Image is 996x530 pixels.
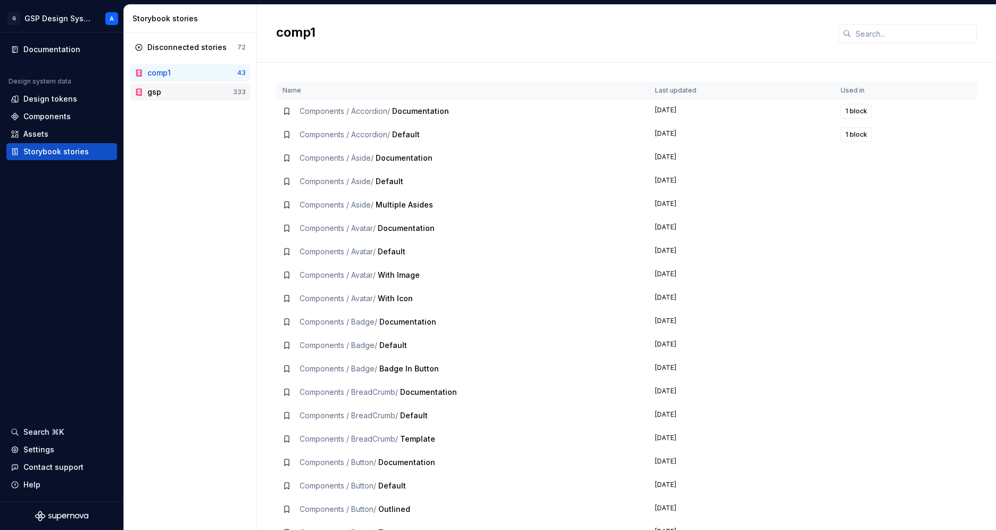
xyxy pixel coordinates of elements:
[400,434,435,443] span: Template
[300,130,390,139] span: Components / Accordion /
[24,13,93,24] div: GSP Design System
[9,77,71,86] div: Design system data
[23,146,89,157] div: Storybook stories
[300,364,377,373] span: Components / Badge /
[147,68,171,78] div: comp1
[300,434,398,443] span: Components / BreadCrumb /
[7,12,20,25] div: G
[378,247,405,256] span: Default
[6,424,117,441] button: Search ⌘K
[649,474,834,498] td: [DATE]
[23,129,48,139] div: Assets
[845,107,867,115] span: 1 block
[147,42,227,53] div: Disconnected stories
[649,123,834,146] td: [DATE]
[649,498,834,521] td: [DATE]
[23,111,71,122] div: Components
[300,223,376,233] span: Components / Avatar /
[649,451,834,474] td: [DATE]
[147,87,161,97] div: gsp
[649,240,834,263] td: [DATE]
[6,459,117,476] button: Contact support
[845,130,867,139] span: 1 block
[300,106,390,115] span: Components / Accordion /
[23,444,54,455] div: Settings
[378,504,410,514] span: Outlined
[841,127,872,142] button: 1 block
[649,263,834,287] td: [DATE]
[376,177,403,186] span: Default
[23,44,80,55] div: Documentation
[300,458,376,467] span: Components / Button /
[649,427,834,451] td: [DATE]
[392,130,420,139] span: Default
[6,143,117,160] a: Storybook stories
[6,476,117,493] button: Help
[6,441,117,458] a: Settings
[23,427,64,437] div: Search ⌘K
[130,84,250,101] a: gsp333
[300,177,373,186] span: Components / Aside /
[378,481,406,490] span: Default
[233,88,246,96] div: 333
[649,287,834,310] td: [DATE]
[649,146,834,170] td: [DATE]
[23,479,40,490] div: Help
[400,411,428,420] span: Default
[379,364,439,373] span: Badge In Button
[376,200,433,209] span: Multiple Asides
[851,24,977,43] input: Search...
[276,24,826,41] h2: comp1
[649,193,834,217] td: [DATE]
[649,100,834,123] td: [DATE]
[23,94,77,104] div: Design tokens
[649,310,834,334] td: [DATE]
[130,64,250,81] a: comp143
[400,387,457,396] span: Documentation
[378,294,413,303] span: With Icon
[392,106,449,115] span: Documentation
[379,341,407,350] span: Default
[378,223,435,233] span: Documentation
[300,270,376,279] span: Components / Avatar /
[300,153,373,162] span: Components / Aside /
[300,504,376,514] span: Components / Button /
[649,380,834,404] td: [DATE]
[6,108,117,125] a: Components
[378,458,435,467] span: Documentation
[834,82,916,100] th: Used in
[237,43,246,52] div: 72
[300,411,398,420] span: Components / BreadCrumb /
[649,357,834,380] td: [DATE]
[379,317,436,326] span: Documentation
[110,14,114,23] div: A
[35,511,88,521] svg: Supernova Logo
[300,317,377,326] span: Components / Badge /
[649,217,834,240] td: [DATE]
[841,104,872,119] button: 1 block
[649,170,834,193] td: [DATE]
[130,39,250,56] a: Disconnected stories72
[649,334,834,357] td: [DATE]
[300,341,377,350] span: Components / Badge /
[300,387,398,396] span: Components / BreadCrumb /
[6,126,117,143] a: Assets
[6,90,117,107] a: Design tokens
[132,13,252,24] div: Storybook stories
[376,153,433,162] span: Documentation
[300,247,376,256] span: Components / Avatar /
[2,7,121,30] button: GGSP Design SystemA
[237,69,246,77] div: 43
[300,294,376,303] span: Components / Avatar /
[649,82,834,100] th: Last updated
[6,41,117,58] a: Documentation
[649,404,834,427] td: [DATE]
[300,200,373,209] span: Components / Aside /
[23,462,84,473] div: Contact support
[276,82,649,100] th: Name
[378,270,420,279] span: With Image
[300,481,376,490] span: Components / Button /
